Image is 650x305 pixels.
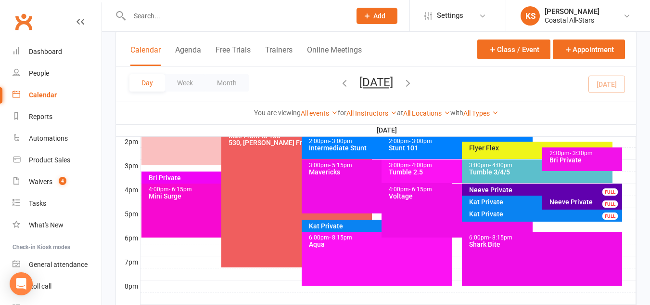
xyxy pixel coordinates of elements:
button: Appointment [553,40,625,59]
a: Automations [13,128,102,149]
button: Agenda [175,45,201,66]
a: All events [301,109,338,117]
strong: with [450,109,463,117]
a: Product Sales [13,149,102,171]
button: Online Meetings [307,45,362,66]
div: FULL [602,200,618,208]
a: People [13,63,102,84]
div: Flyer Flex [469,145,611,151]
div: Intermediate Stunt [308,145,450,151]
strong: for [338,109,346,117]
div: Kat Private [469,199,611,205]
a: Tasks [13,193,102,214]
div: 530, [PERSON_NAME] Front 530-7 [228,133,370,146]
div: Mini Surge [148,193,290,199]
div: Roll call [29,282,51,290]
div: FULL [602,212,618,220]
div: 2:00pm [308,138,450,145]
div: Tasks [29,199,46,207]
button: Trainers [265,45,293,66]
div: Bri Private [549,157,621,163]
div: 3:00pm [469,162,611,169]
th: 2pm [116,135,140,147]
div: Kat Private [469,211,620,217]
span: - 3:30pm [570,150,593,157]
a: General attendance kiosk mode [13,254,102,276]
a: Dashboard [13,41,102,63]
a: All Instructors [346,109,397,117]
strong: You are viewing [254,109,301,117]
div: 4:00pm [148,186,290,193]
div: 4:00pm [388,186,530,193]
button: Calendar [130,45,161,66]
strong: at [397,109,403,117]
div: Stunt 101 [388,145,530,151]
a: Reports [13,106,102,128]
span: - 3:00pm [409,138,432,145]
a: Calendar [13,84,102,106]
div: Coastal All-Stars [545,16,599,25]
a: What's New [13,214,102,236]
div: General attendance [29,261,88,268]
a: Roll call [13,276,102,297]
div: 2:00pm [388,138,530,145]
div: Tumble 3/4/5 [469,169,611,175]
span: - 5:15pm [329,162,352,169]
th: 8pm [116,280,140,292]
div: Product Sales [29,156,70,164]
div: Mavericks [308,169,450,175]
div: Dashboard [29,48,62,55]
div: Automations [29,134,68,142]
button: Add [357,8,397,24]
div: Aqua [308,241,450,248]
span: Settings [437,5,463,27]
th: [DATE] [140,124,636,136]
div: Open Intercom Messenger [10,272,33,295]
span: - 4:00pm [409,162,432,169]
div: FULL [602,188,618,196]
div: 2:30pm [549,150,621,157]
span: Add [373,12,385,20]
th: 3pm [116,159,140,172]
span: - 8:15pm [329,234,352,241]
button: Month [205,74,249,92]
th: 5pm [116,208,140,220]
div: Kat Private [308,223,450,229]
span: 4 [59,177,66,185]
div: 3:00pm [308,162,450,169]
span: - 3:00pm [329,138,352,145]
div: 6:00pm [308,235,450,241]
div: Neeve Private [469,186,620,193]
div: What's New [29,221,64,229]
a: Clubworx [12,10,36,34]
button: Class / Event [477,40,550,59]
span: - 6:15pm [409,186,432,193]
div: Tumble 2.5 [388,169,530,175]
a: All Locations [403,109,450,117]
button: Day [129,74,165,92]
div: 6:00pm [469,235,620,241]
button: [DATE] [359,76,393,89]
div: People [29,69,49,77]
div: Waivers [29,178,52,186]
span: - 8:15pm [489,234,512,241]
div: Reports [29,113,52,120]
div: 3:00pm [388,162,530,169]
a: All Types [463,109,498,117]
div: KS [521,6,540,26]
input: Search... [127,9,344,23]
button: Week [165,74,205,92]
div: Neeve Private [549,199,621,205]
th: 7pm [116,256,140,268]
span: - 4:00pm [489,162,512,169]
button: Free Trials [216,45,251,66]
div: [PERSON_NAME] [545,7,599,16]
div: Bri Private [148,174,290,181]
div: Calendar [29,91,57,99]
a: Waivers 4 [13,171,102,193]
div: Voltage [388,193,530,199]
th: 6pm [116,232,140,244]
span: - 6:15pm [169,186,192,193]
div: Shark Bite [469,241,620,248]
th: 4pm [116,184,140,196]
